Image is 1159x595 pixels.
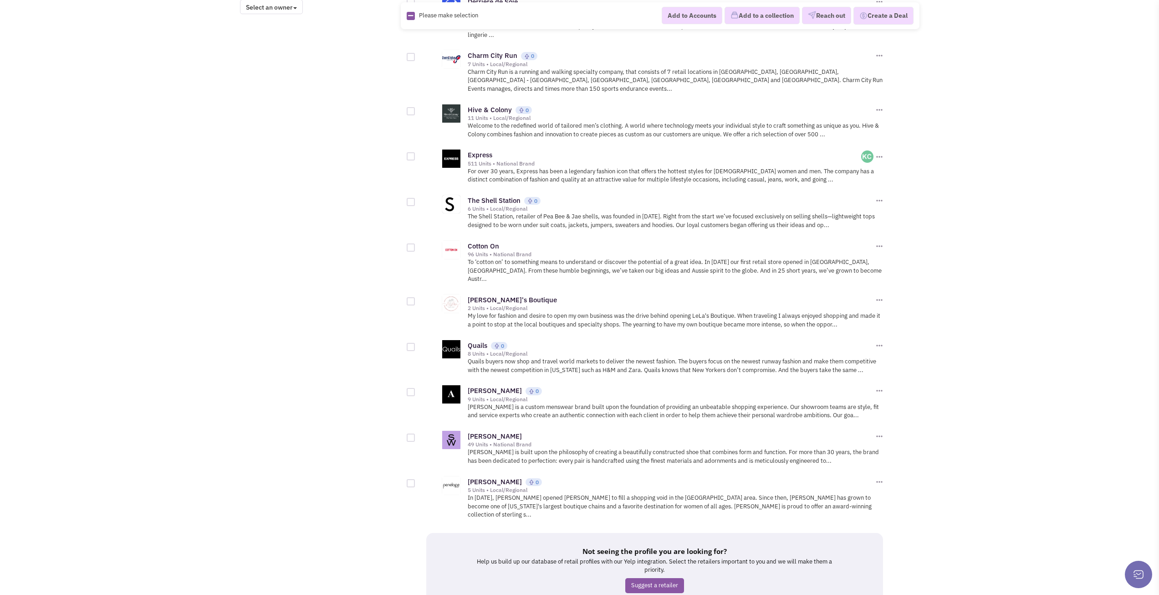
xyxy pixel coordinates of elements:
button: Reach out [802,7,851,25]
span: 0 [526,107,529,114]
div: 2 Units • Local/Regional [468,305,874,312]
div: 6 Units • Local/Regional [468,205,874,212]
span: 0 [534,197,537,204]
button: Add to a collection [725,7,800,25]
img: teWl9Dtx2ke2FFSUte9CyA.png [861,150,873,163]
a: Express [468,150,492,159]
img: locallyfamous-upvote.png [524,53,530,59]
p: My love for fashion and desire to open my own business was the drive behind opening LeLa's Boutiq... [468,312,884,329]
p: Quails buyers now shop and travel world markets to deliver the newest fashion. The buyers focus o... [468,357,884,374]
a: Quails [468,341,487,350]
span: 0 [531,52,534,59]
a: [PERSON_NAME] [468,477,522,486]
img: locallyfamous-upvote.png [529,479,534,485]
img: locallyfamous-upvote.png [519,107,524,113]
a: [PERSON_NAME]'s Boutique [468,295,557,304]
a: [PERSON_NAME] [468,432,522,440]
img: Rectangle.png [407,12,415,20]
span: 0 [501,342,504,349]
h5: Not seeing the profile you are looking for? [472,547,837,556]
div: 5 Units • Local/Regional [468,486,874,494]
div: 96 Units • National Brand [468,251,874,258]
img: locallyfamous-upvote.png [494,343,500,349]
span: Please make selection [419,11,478,19]
img: locallyfamous-upvote.png [527,198,533,204]
div: 49 Units • National Brand [468,441,874,448]
p: [PERSON_NAME] is a custom menswear brand built upon the foundation of providing an unbeatable sho... [468,403,884,420]
p: To ‘cotton on’ to something means to understand or discover the potential of a great idea. In [DA... [468,258,884,284]
a: Hive & Colony [468,105,512,114]
a: Suggest a retailer [625,578,684,593]
p: The Shell Station, retailer of Pea Bee & Jae shells, was founded in [DATE]. Right from the start ... [468,212,884,229]
p: Help us build up our database of retail profiles with our Yelp integration. Select the retailers ... [472,558,837,574]
div: 8 Units • Local/Regional [468,350,874,357]
p: For over 30 years, Express has been a legendary fashion icon that offers the hottest styles for [... [468,167,884,184]
p: [PERSON_NAME] is built upon the philosophy of creating a beautifully constructed shoe that combin... [468,448,884,465]
img: locallyfamous-upvote.png [529,388,534,394]
div: 9 Units • Local/Regional [468,396,874,403]
div: 11 Units • Local/Regional [468,114,874,122]
a: [PERSON_NAME] [468,386,522,395]
img: icon-collection-lavender.png [730,11,739,20]
button: Add to Accounts [662,7,722,24]
p: Welcome to the redefined world of tailored men’s clothing. A world where technology meets your in... [468,122,884,139]
div: 7 Units • Local/Regional [468,61,874,68]
a: Charm City Run [468,51,517,60]
p: Charm City Run is a running and walking specialty company, that consists of 7 retail locations in... [468,68,884,93]
p: In [DATE], [PERSON_NAME] opened [PERSON_NAME] to fill a shopping void in the [GEOGRAPHIC_DATA] ar... [468,494,884,519]
img: VectorPaper_Plane.png [808,11,816,20]
span: 0 [536,479,539,486]
a: Cotton On [468,242,499,250]
button: Create a Deal [853,7,914,25]
span: 0 [536,388,539,394]
a: The Shell Station [468,196,521,205]
div: 511 Units • National Brand [468,160,862,167]
img: Deal-Dollar.png [859,11,868,21]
